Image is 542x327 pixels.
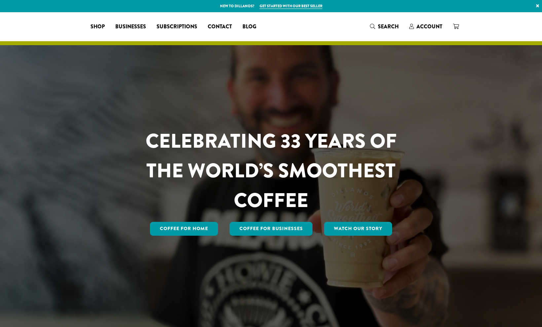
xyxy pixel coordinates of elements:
[115,23,146,31] span: Businesses
[324,222,392,236] a: Watch Our Story
[242,23,256,31] span: Blog
[365,21,404,32] a: Search
[416,23,442,30] span: Account
[208,23,232,31] span: Contact
[230,222,313,236] a: Coffee For Businesses
[150,222,218,236] a: Coffee for Home
[378,23,399,30] span: Search
[90,23,105,31] span: Shop
[260,3,322,9] a: Get started with our best seller
[126,126,416,215] h1: CELEBRATING 33 YEARS OF THE WORLD’S SMOOTHEST COFFEE
[85,21,110,32] a: Shop
[157,23,197,31] span: Subscriptions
